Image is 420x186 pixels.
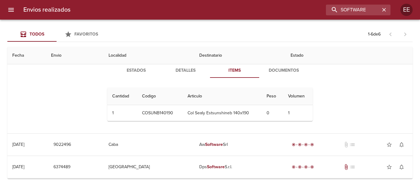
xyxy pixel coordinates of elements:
span: Estados [115,67,157,74]
span: radio_button_checked [292,143,295,146]
th: Localidad [104,47,194,64]
span: No tiene documentos adjuntos [343,142,349,148]
input: buscar [326,5,380,15]
th: Cantidad [107,88,137,105]
span: Tiene documentos adjuntos [343,164,349,170]
span: radio_button_checked [310,165,314,169]
span: No tiene pedido asociado [349,164,355,170]
td: COSUNB140190 [137,105,183,121]
em: Software [205,142,223,147]
td: Aw Srl [194,134,286,156]
span: Documentos [263,67,305,74]
th: Envio [46,47,104,64]
div: Entregado [291,142,315,148]
span: radio_button_checked [304,165,308,169]
span: star_border [386,164,392,170]
table: Tabla de Items [107,88,313,121]
td: [GEOGRAPHIC_DATA] [104,156,194,178]
th: Codigo [137,88,183,105]
button: Activar notificaciones [395,161,408,173]
em: Software [207,164,225,169]
td: Col Sealy Estsunshineb 140x190 [183,105,262,121]
th: Destinatario [194,47,286,64]
span: Favoritos [74,32,98,37]
th: Peso [262,88,283,105]
h6: Envios realizados [23,5,70,15]
span: 6374489 [53,163,70,171]
th: Volumen [283,88,313,105]
span: radio_button_checked [292,165,295,169]
button: Agregar a favoritos [383,161,395,173]
span: Detalles [164,67,206,74]
div: Entregado [291,164,315,170]
div: [DATE] [12,164,24,169]
span: notifications_none [398,142,405,148]
span: radio_button_checked [310,143,314,146]
td: 1 [283,105,313,121]
span: Pagina siguiente [398,27,413,42]
span: radio_button_checked [298,165,302,169]
span: radio_button_checked [304,143,308,146]
th: Estado [286,47,413,64]
td: 1 [107,105,137,121]
div: [DATE] [12,142,24,147]
td: Dps S.r.l. [194,156,286,178]
button: Agregar a favoritos [383,139,395,151]
span: Items [214,67,256,74]
th: Articulo [183,88,262,105]
span: Todos [30,32,44,37]
th: Fecha [7,47,46,64]
span: No tiene pedido asociado [349,142,355,148]
div: EE [400,4,413,16]
span: 9022496 [53,141,71,149]
button: 9022496 [51,139,73,150]
button: 6374489 [51,161,73,173]
button: Activar notificaciones [395,139,408,151]
td: 0 [262,105,283,121]
button: menu [4,2,18,17]
span: Pagina anterior [383,31,398,37]
div: Tabs Envios [7,27,106,42]
div: Abrir información de usuario [400,4,413,16]
span: star_border [386,142,392,148]
div: Tabs detalle de guia [112,63,308,78]
span: radio_button_checked [298,143,302,146]
td: Caba [104,134,194,156]
span: notifications_none [398,164,405,170]
p: 1 - 6 de 6 [368,31,381,37]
